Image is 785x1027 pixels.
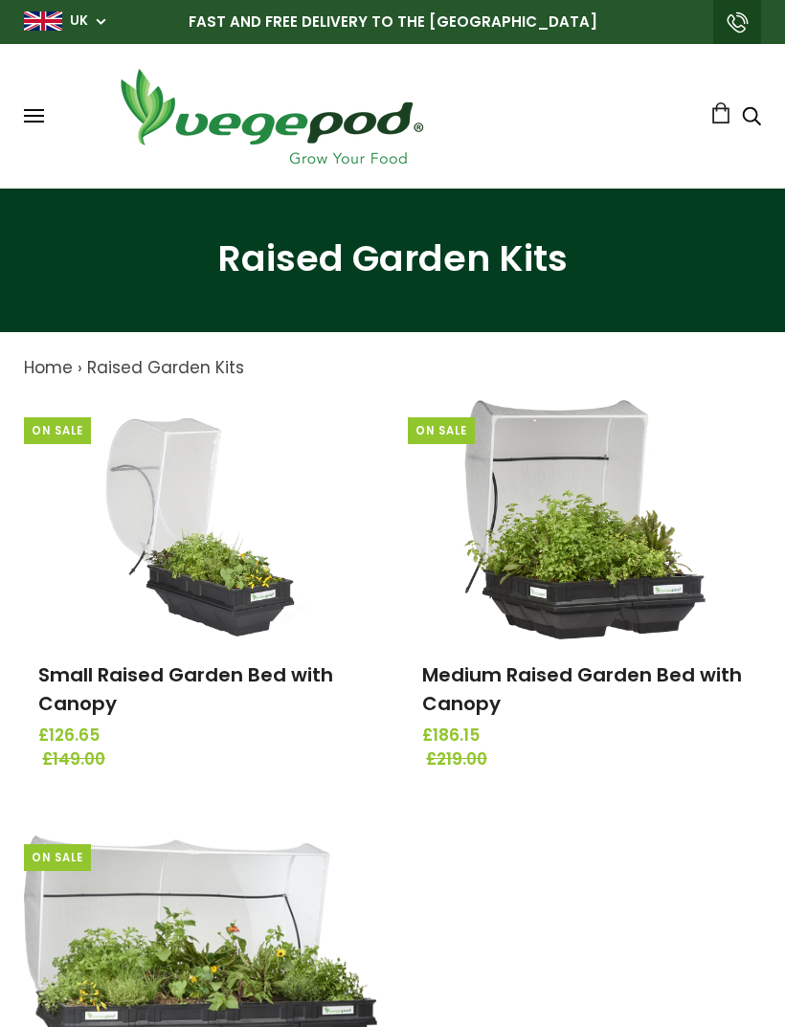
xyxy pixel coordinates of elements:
[422,724,747,748] span: £186.15
[24,236,761,279] h1: Raised Garden Kits
[742,108,761,128] a: Search
[38,724,363,748] span: £126.65
[24,356,73,379] a: Home
[422,661,742,717] a: Medium Raised Garden Bed with Canopy
[42,748,367,772] span: £149.00
[426,748,751,772] span: £219.00
[24,356,761,381] nav: breadcrumbs
[103,63,438,169] img: Vegepod
[38,661,333,717] a: Small Raised Garden Bed with Canopy
[70,11,88,31] a: UK
[24,11,62,31] img: gb_large.png
[78,356,82,379] span: ›
[87,356,244,379] a: Raised Garden Kits
[86,400,314,639] img: Small Raised Garden Bed with Canopy
[463,400,706,639] img: Medium Raised Garden Bed with Canopy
